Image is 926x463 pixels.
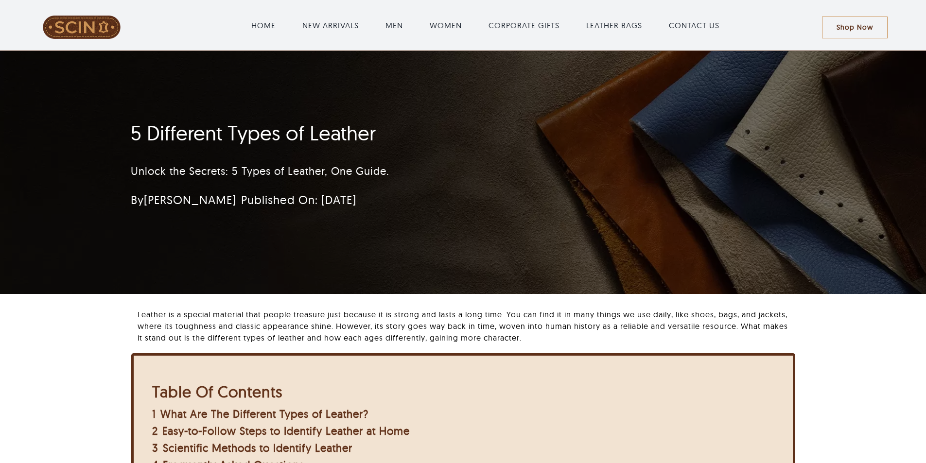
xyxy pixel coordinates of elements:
span: Easy-to-Follow Steps to Identify Leather at Home [162,424,410,438]
a: [PERSON_NAME] [144,192,236,207]
nav: Main Menu [149,10,822,41]
span: 3 [152,441,158,455]
span: By [131,192,236,207]
a: HOME [251,19,276,31]
a: 3 Scientific Methods to Identify Leather [152,441,352,455]
span: Scientific Methods to Identify Leather [163,441,352,455]
a: WOMEN [430,19,462,31]
span: Published On: [DATE] [241,192,356,207]
a: MEN [385,19,403,31]
span: Shop Now [837,23,873,32]
p: Unlock the Secrets: 5 Types of Leather, One Guide. [131,163,680,179]
span: 1 [152,407,156,421]
span: What Are The Different Types of Leather? [160,407,368,421]
b: Table Of Contents [152,382,282,401]
span: 2 [152,424,158,438]
a: 2 Easy-to-Follow Steps to Identify Leather at Home [152,424,410,438]
h1: 5 Different Types of Leather [131,121,680,145]
a: NEW ARRIVALS [302,19,359,31]
a: Shop Now [822,17,888,38]
p: Leather is a special material that people treasure just because it is strong and lasts a long tim... [138,309,795,343]
a: LEATHER BAGS [586,19,642,31]
a: CORPORATE GIFTS [489,19,559,31]
a: CONTACT US [669,19,719,31]
a: 1 What Are The Different Types of Leather? [152,407,368,421]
